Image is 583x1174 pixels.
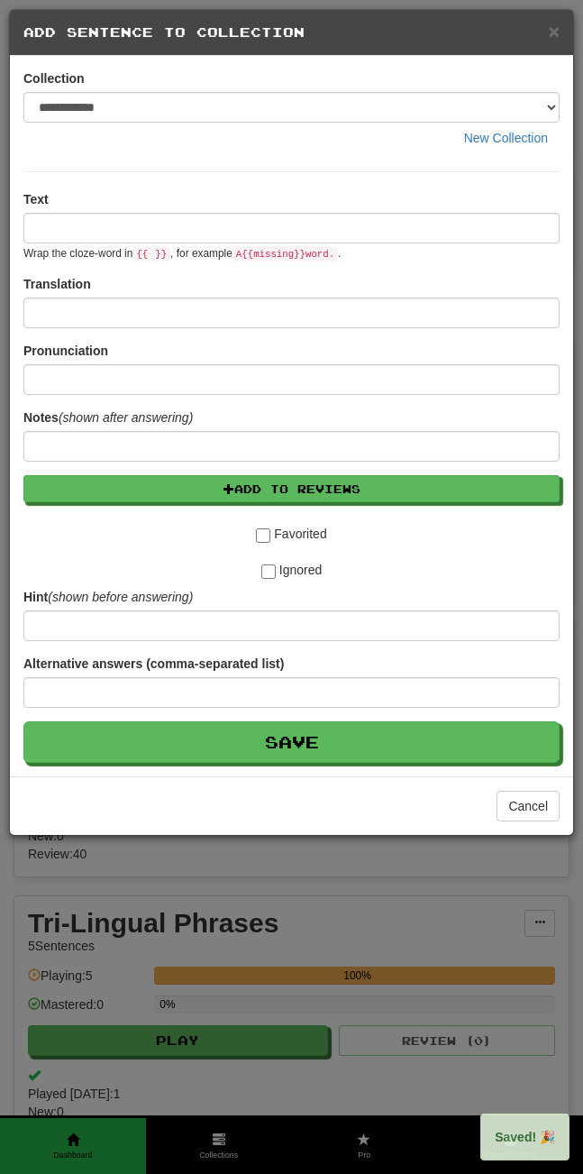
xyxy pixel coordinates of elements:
[261,561,322,579] label: Ignored
[23,475,560,502] button: Add to Reviews
[23,408,193,426] label: Notes
[151,247,170,261] code: }}
[23,190,49,208] label: Text
[23,721,560,763] button: Save
[256,528,270,543] input: Favorited
[132,247,151,261] code: {{
[23,23,560,41] h5: Add Sentence to Collection
[48,590,193,604] em: (shown before answering)
[23,247,341,260] small: Wrap the cloze-word in , for example .
[232,247,338,261] code: A {{ missing }} word.
[261,564,276,579] input: Ignored
[23,275,91,293] label: Translation
[480,1114,569,1160] div: Saved! 🎉
[59,410,193,425] em: (shown after answering)
[452,123,560,153] button: New Collection
[496,791,560,821] button: Cancel
[23,655,284,673] label: Alternative answers (comma-separated list)
[23,342,108,360] label: Pronunciation
[549,22,560,41] button: Close
[23,69,85,87] label: Collection
[549,21,560,41] span: ×
[23,588,193,606] label: Hint
[256,525,326,543] label: Favorited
